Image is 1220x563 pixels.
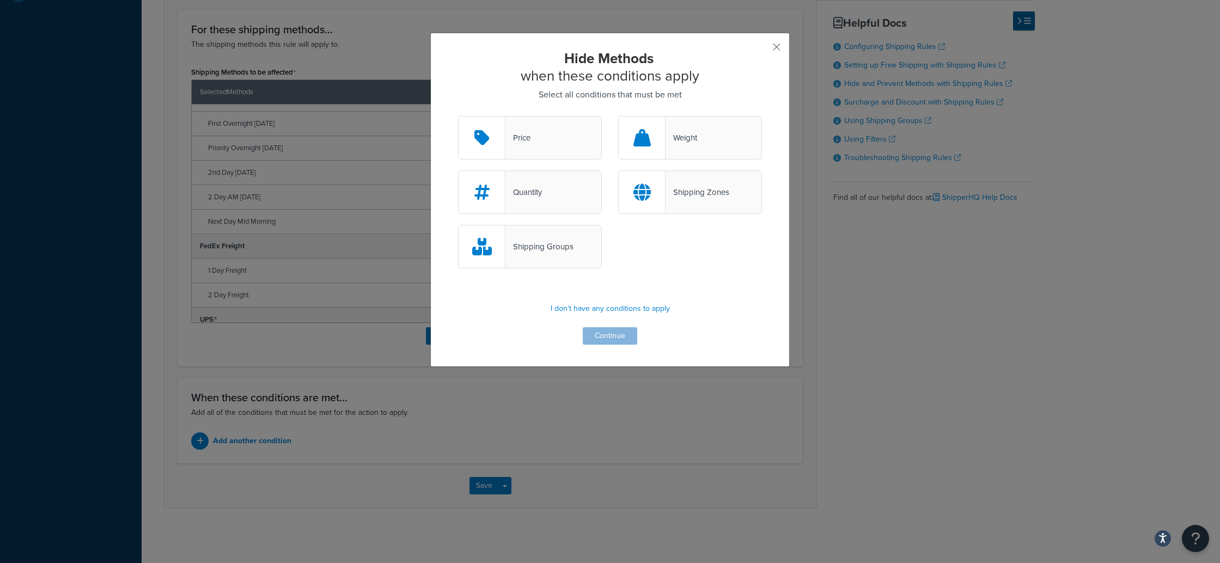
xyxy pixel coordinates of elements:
p: Select all conditions that must be met [458,87,762,102]
h2: when these conditions apply [458,50,762,84]
div: Shipping Groups [505,239,574,254]
div: Price [505,130,530,145]
div: Weight [666,130,697,145]
div: Shipping Zones [666,185,729,200]
strong: Hide Methods [564,48,654,69]
div: Quantity [505,185,542,200]
p: I don't have any conditions to apply [458,301,762,316]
